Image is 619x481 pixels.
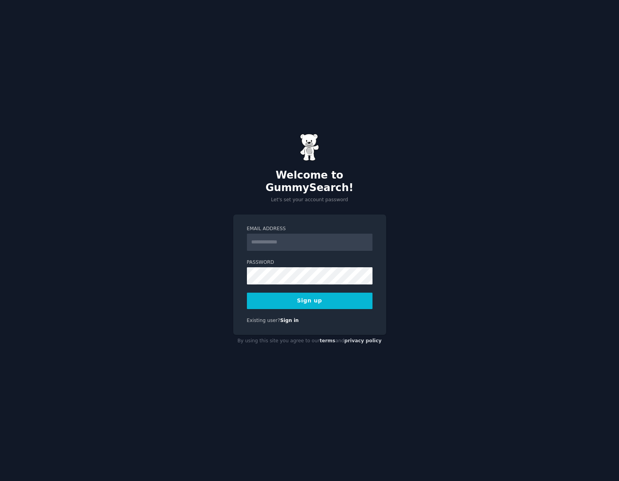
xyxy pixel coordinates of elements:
a: terms [319,338,335,343]
label: Email Address [247,225,372,232]
button: Sign up [247,293,372,309]
div: By using this site you agree to our and [233,335,386,347]
h2: Welcome to GummySearch! [233,169,386,194]
span: Existing user? [247,318,280,323]
a: privacy policy [344,338,382,343]
img: Gummy Bear [300,134,319,161]
a: Sign in [280,318,299,323]
label: Password [247,259,372,266]
p: Let's set your account password [233,197,386,204]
